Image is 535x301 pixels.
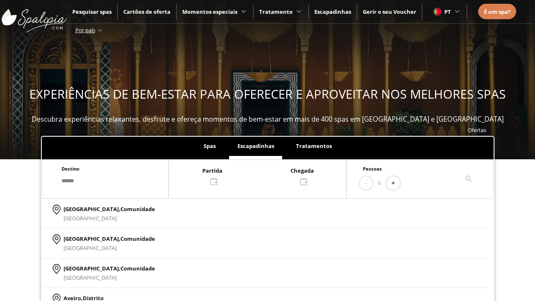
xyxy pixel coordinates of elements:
[386,176,400,190] button: +
[123,8,171,15] a: Cartões de oferta
[360,176,372,190] button: -
[378,179,381,188] span: 0
[120,205,155,213] span: Comunidade
[64,244,117,252] span: [GEOGRAPHIC_DATA]
[296,142,332,150] span: Tratamentos
[363,8,416,15] a: Gerir o seu Voucher
[314,8,351,15] a: Escapadinhas
[120,235,155,242] span: Comunidade
[32,115,504,124] span: Descubra experiências relaxantes, desfrute e ofereça momentos de bem-estar em mais de 400 spas em...
[72,8,112,15] a: Pesquisar spas
[75,26,95,34] span: Por país
[204,142,216,150] span: Spas
[64,214,117,222] span: [GEOGRAPHIC_DATA]
[64,264,155,273] p: [GEOGRAPHIC_DATA],
[484,7,510,16] a: É um spa?
[484,8,510,15] span: É um spa?
[29,86,506,102] span: EXPERIÊNCIAS DE BEM-ESTAR PARA OFERECER E APROVEITAR NOS MELHORES SPAS
[64,234,155,243] p: [GEOGRAPHIC_DATA],
[2,1,67,33] img: ImgLogoSpalopia.BvClDcEz.svg
[61,166,79,172] span: Destino
[468,126,486,134] a: Ofertas
[120,265,155,272] span: Comunidade
[64,204,155,214] p: [GEOGRAPHIC_DATA],
[64,274,117,281] span: [GEOGRAPHIC_DATA]
[363,166,382,172] span: Pessoas
[237,142,274,150] span: Escapadinhas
